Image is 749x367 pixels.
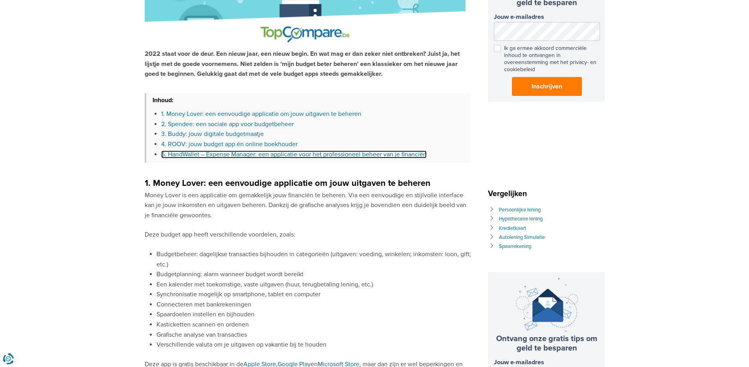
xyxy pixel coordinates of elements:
[161,150,427,158] a: 5. HandWallet – Expense Manager: een applicatie voor het professioneel beheer van je financiën
[488,189,531,198] span: Vergelijken
[156,290,471,300] li: Synchronisatie mogelijk op smartphone, tablet en computer
[146,93,471,106] h3: Inhoud:
[156,280,471,290] li: Een kalender met toekomstige, vaste uitgaven (huur, terugbetaling lening, etc.)
[161,120,294,128] a: 2. Spendee: een sociale app voor budgetbeheer
[499,207,541,213] a: Persoonlijke lening
[145,191,471,221] p: Money Lover is een applicatie om gemakkelijk jouw financiën te beheren. Via een eenvoudige en sti...
[512,77,582,96] button: Inschrijven
[145,178,431,189] strong: 1. Money Lover: een eenvoudige applicatie om jouw uitgaven te beheren
[156,330,471,340] li: Grafische analyse van transacties
[499,225,526,231] a: Kredietkaart
[156,300,471,310] li: Connecteren met bankrekeningen
[156,310,471,320] li: Spaardoelen instellen en bijhouden
[494,45,600,73] label: Ik ga ermee akkoord commerciële inhoud te ontvangen in overeenstemming met het privacy- en cookie...
[156,340,471,350] li: Verschillende valuta om je uitgaven op vakantie bij te houden
[532,82,562,91] span: Inschrijven
[161,140,298,148] a: 4. ROOV: jouw budget app én online boekhouder
[516,278,578,332] img: newsletter
[156,250,471,270] li: Budgetbeheer: dagelijkse transacties bijhouden in categorieën (uitgaven: voeding, winkelen; inkom...
[161,130,264,138] a: 3. Buddy: jouw digitale budgetmaatje
[494,334,600,353] h3: Ontvang onze gratis tips om geld te besparen
[494,13,600,21] label: Jouw e-mailadres
[499,216,543,222] a: Hypothecaire lening
[156,270,471,280] li: Budgetplanning: alarm wanneer budget wordt bereikt
[488,121,606,172] iframe: fb:page Facebook Social Plugin
[494,359,600,366] label: Jouw e-mailadres
[145,230,471,240] p: Deze budget app heeft verschillende voordelen, zoals:
[156,320,471,330] li: Kasticketten scannen en ordenen
[161,110,361,118] a: 1. Money Lover: een eenvoudige applicatie om jouw uitgaven te beheren
[499,243,531,250] a: Spaarrekening
[145,50,460,78] strong: 2022 staat voor de deur. Een nieuw jaar, een nieuw begin. En wat mag er dan zeker niet ontbreken?...
[499,234,545,240] a: Autolening Simulatie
